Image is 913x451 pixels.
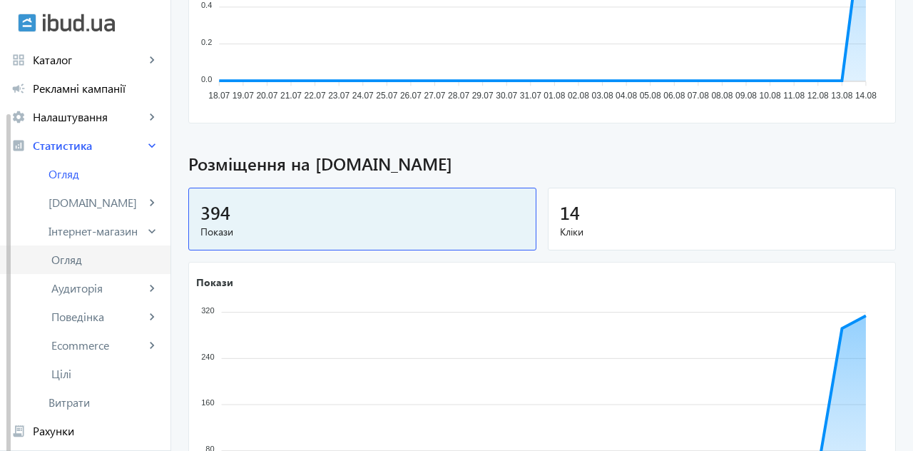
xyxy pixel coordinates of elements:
tspan: 01.08 [544,91,565,101]
tspan: 12.08 [807,91,829,101]
mat-icon: analytics [11,138,26,153]
img: ibud_text.svg [43,14,115,32]
span: Ecommerce [51,338,145,353]
span: Рекламні кампанії [33,81,159,96]
mat-icon: keyboard_arrow_right [145,138,159,153]
tspan: 160 [201,399,214,407]
mat-icon: grid_view [11,53,26,67]
span: Покази [200,225,524,239]
tspan: 29.07 [472,91,494,101]
tspan: 22.07 [305,91,326,101]
tspan: 09.08 [735,91,757,101]
tspan: 06.08 [663,91,685,101]
span: [DOMAIN_NAME] [49,196,145,210]
span: Аудиторія [51,281,145,295]
tspan: 240 [201,353,214,361]
tspan: 26.07 [400,91,422,101]
tspan: 0.2 [201,38,212,46]
mat-icon: keyboard_arrow_right [145,281,159,295]
span: 394 [200,201,230,224]
span: Рахунки [33,424,159,438]
tspan: 23.07 [328,91,350,101]
tspan: 0.0 [201,74,212,83]
tspan: 19.07 [233,91,254,101]
tspan: 03.08 [592,91,613,101]
span: Розміщення на [DOMAIN_NAME] [188,152,896,176]
mat-icon: settings [11,110,26,124]
mat-icon: keyboard_arrow_right [145,53,159,67]
tspan: 21.07 [280,91,302,101]
tspan: 02.08 [568,91,589,101]
tspan: 31.07 [520,91,541,101]
tspan: 13.08 [831,91,852,101]
mat-icon: keyboard_arrow_right [145,338,159,353]
span: Витрати [49,395,159,410]
mat-icon: keyboard_arrow_right [145,224,159,238]
tspan: 25.07 [376,91,397,101]
tspan: 20.07 [256,91,277,101]
mat-icon: keyboard_arrow_right [145,310,159,324]
mat-icon: receipt_long [11,424,26,438]
span: 14 [560,201,580,224]
tspan: 0.4 [201,1,212,9]
span: Огляд [51,253,159,267]
tspan: 24.07 [352,91,374,101]
tspan: 07.08 [688,91,709,101]
tspan: 27.07 [424,91,445,101]
text: Покази [196,275,233,289]
tspan: 320 [201,306,214,315]
tspan: 11.08 [783,91,805,101]
mat-icon: keyboard_arrow_right [145,196,159,210]
tspan: 05.08 [640,91,661,101]
mat-icon: campaign [11,81,26,96]
span: Кліки [560,225,884,239]
img: ibud.svg [18,14,36,32]
tspan: 30.07 [496,91,517,101]
span: Інтернет-магазин [49,224,145,238]
tspan: 18.07 [208,91,230,101]
span: Огляд [49,167,159,181]
tspan: 08.08 [711,91,733,101]
tspan: 04.08 [616,91,637,101]
span: Статистика [33,138,145,153]
span: Поведінка [51,310,145,324]
tspan: 28.07 [448,91,469,101]
tspan: 14.08 [855,91,877,101]
mat-icon: keyboard_arrow_right [145,110,159,124]
span: Налаштування [33,110,145,124]
tspan: 10.08 [760,91,781,101]
span: Цілі [51,367,159,381]
span: Каталог [33,53,145,67]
